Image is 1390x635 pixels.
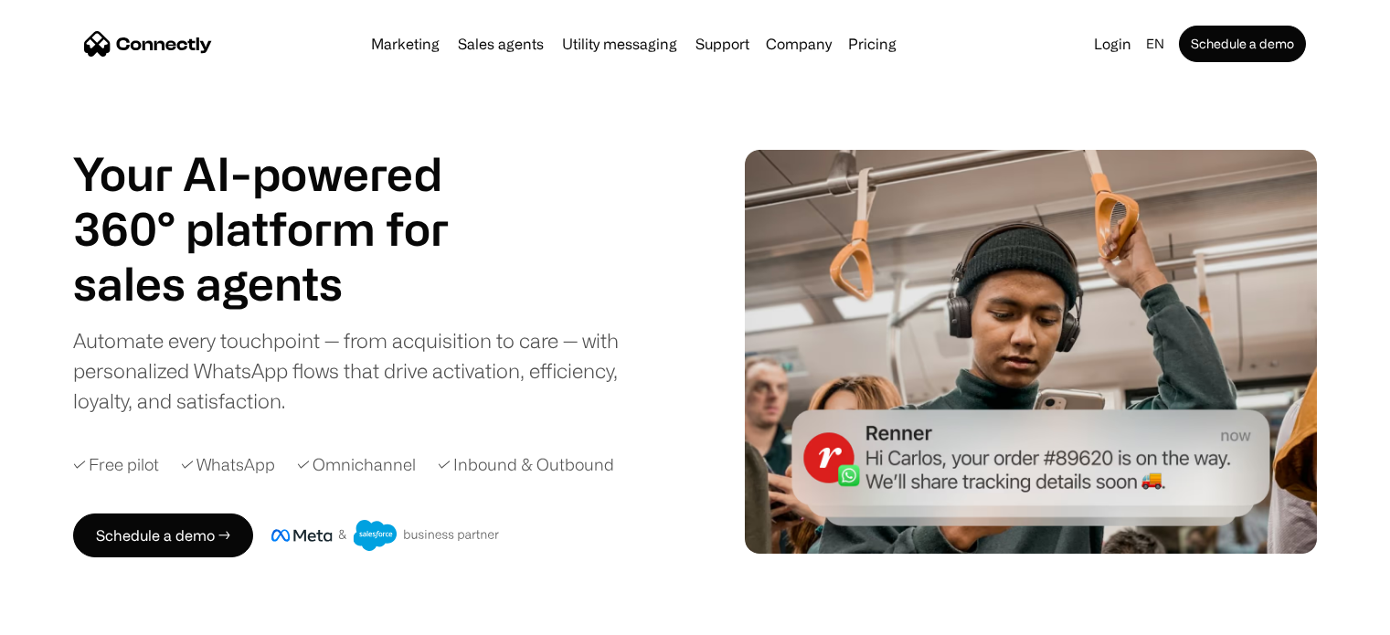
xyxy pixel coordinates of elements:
div: ✓ WhatsApp [181,452,275,477]
a: Schedule a demo → [73,513,253,557]
img: Meta and Salesforce business partner badge. [271,520,500,551]
a: Sales agents [451,37,551,51]
aside: Language selected: English [18,601,110,629]
div: ✓ Inbound & Outbound [438,452,614,477]
a: Login [1087,31,1139,57]
h1: sales agents [73,256,493,311]
div: en [1146,31,1164,57]
h1: Your AI-powered 360° platform for [73,146,493,256]
a: Marketing [364,37,447,51]
div: ✓ Omnichannel [297,452,416,477]
a: home [84,30,212,58]
div: Company [760,31,837,57]
div: Automate every touchpoint — from acquisition to care — with personalized WhatsApp flows that driv... [73,325,649,416]
div: Company [766,31,832,57]
ul: Language list [37,603,110,629]
a: Support [688,37,757,51]
a: Pricing [841,37,904,51]
a: Utility messaging [555,37,684,51]
div: ✓ Free pilot [73,452,159,477]
a: Schedule a demo [1179,26,1306,62]
div: en [1139,31,1175,57]
div: 1 of 4 [73,256,493,311]
div: carousel [73,256,493,311]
